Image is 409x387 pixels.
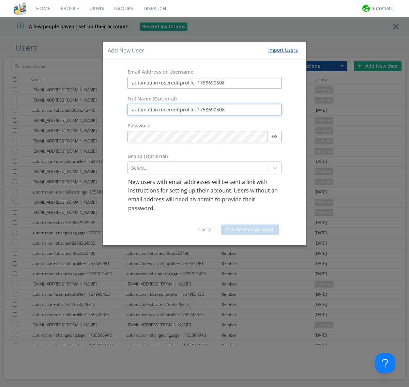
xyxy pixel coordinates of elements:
[127,104,282,115] input: Julie Appleseed
[127,153,168,160] label: Group (Optional)
[127,68,193,75] label: Email Address or Username
[268,47,298,53] div: Import Users
[128,178,281,213] p: New users with email addresses will be sent a link with instructions for setting up their account...
[362,5,370,12] img: d2d01cd9b4174d08988066c6d424eccd
[108,47,144,55] h4: Add New User
[127,77,282,89] input: e.g. email@address.com, Housekeeping1
[221,225,279,235] button: Create User Account
[127,95,177,102] label: Full Name (Optional)
[372,5,397,12] div: automation+atlas
[127,122,151,129] label: Password
[198,226,213,233] a: Cancel
[14,2,26,15] img: cddb5a64eb264b2086981ab96f4c1ba7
